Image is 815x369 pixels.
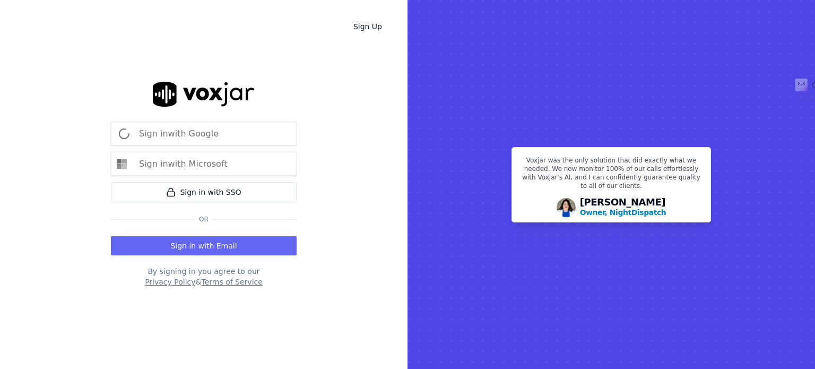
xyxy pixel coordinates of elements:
button: Sign inwith Microsoft [111,152,297,176]
p: Sign in with Google [139,127,219,140]
p: Owner, NightDispatch [580,207,666,218]
img: Avatar [557,198,576,217]
img: logo [153,82,255,107]
p: Sign in with Microsoft [139,158,227,170]
a: Sign Up [345,17,391,36]
button: Sign inwith Google [111,122,297,145]
button: Terms of Service [201,277,262,287]
p: Voxjar was the only solution that did exactly what we needed. We now monitor 100% of our calls ef... [518,156,704,194]
span: Or [195,215,213,224]
div: By signing in you agree to our & [111,266,297,287]
a: Sign in with SSO [111,182,297,202]
button: Privacy Policy [145,277,195,287]
img: microsoft Sign in button [111,153,133,175]
button: Sign in with Email [111,236,297,255]
div: [PERSON_NAME] [580,198,666,218]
